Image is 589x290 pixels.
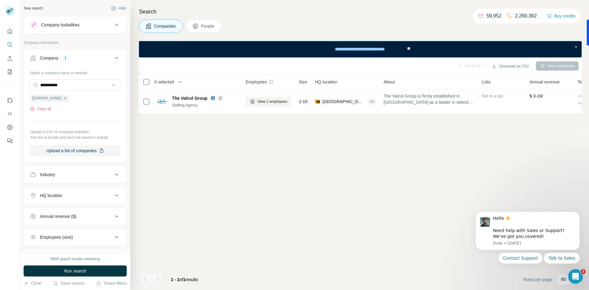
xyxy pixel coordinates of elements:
span: View 1 employees [257,99,287,104]
button: Dashboard [5,122,15,133]
div: + 1 [367,99,376,104]
span: 2-10 [299,99,307,105]
button: Run search [24,265,127,276]
div: Employees (size) [40,234,73,240]
span: Run search [64,268,86,274]
span: of [179,277,183,282]
button: Quick start [5,26,15,37]
span: 🇿🇼 [315,99,320,105]
button: Company lookalikes [24,17,126,32]
span: The Valcol Group is firmly established in [GEOGRAPHIC_DATA] as a leader in selection and recruitm... [383,93,474,105]
button: View 1 employees [246,97,291,106]
span: Lists [482,79,491,85]
span: HQ location [315,79,337,85]
button: Employees (size) [24,230,126,245]
span: Companies [154,23,176,29]
button: Buy credits [547,12,576,20]
button: Clear all [30,106,51,112]
button: Use Surfe on LinkedIn [5,95,15,106]
button: Hide [107,4,130,13]
button: Industry [24,167,126,182]
iframe: Intercom live chat [568,269,583,284]
span: Annual revenue [529,79,560,85]
iframe: Intercom notifications message [466,204,589,287]
div: Annual revenue ($) [40,213,76,219]
span: 1 - 1 [171,277,179,282]
button: Company1 [24,51,126,68]
button: Download as CSV [487,62,533,71]
button: Enrich CSV [5,53,15,64]
div: Company [40,55,58,61]
button: Annual revenue ($) [24,209,126,224]
p: Upload a CSV of company websites. [30,129,120,135]
button: Feedback [5,135,15,146]
div: 1 [62,55,69,61]
h4: Search [139,7,582,16]
button: Save search [53,280,84,286]
div: Company lookalikes [41,22,79,28]
button: Use Surfe API [5,108,15,119]
button: Upload a list of companies [30,145,120,156]
span: People [201,23,215,29]
button: HQ location [24,188,126,203]
button: Share filters [96,280,127,286]
div: New search [24,6,43,11]
span: The Valcol Group [172,95,207,101]
span: 1 [183,277,186,282]
span: Not in a list [482,94,503,99]
span: Employees [246,79,267,85]
img: Logo of The Valcol Group [157,97,167,106]
div: Industry [40,172,55,178]
p: 2,260,362 [515,12,537,20]
p: Your list is private and won't be saved or shared. [30,135,120,140]
button: Technologies [24,251,126,265]
div: Select a company name or website [30,68,120,76]
span: About [383,79,395,85]
button: Clear [24,280,41,286]
div: 9988 search results remaining [51,256,100,262]
img: LinkedIn logo [210,96,215,101]
button: Search [5,39,15,50]
div: HQ location [40,192,62,199]
span: $ 0-1M [529,94,543,99]
button: My lists [5,66,15,77]
p: 59,952 [487,12,502,20]
span: 0 selected [154,79,174,85]
span: [GEOGRAPHIC_DATA], [GEOGRAPHIC_DATA] [322,99,364,105]
div: Staffing Agency [172,102,238,108]
span: [DOMAIN_NAME] [32,95,61,101]
span: results [171,277,198,282]
span: 2 [581,269,586,274]
span: Size [299,79,307,85]
p: Company information [24,40,127,45]
iframe: Banner [139,41,582,57]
